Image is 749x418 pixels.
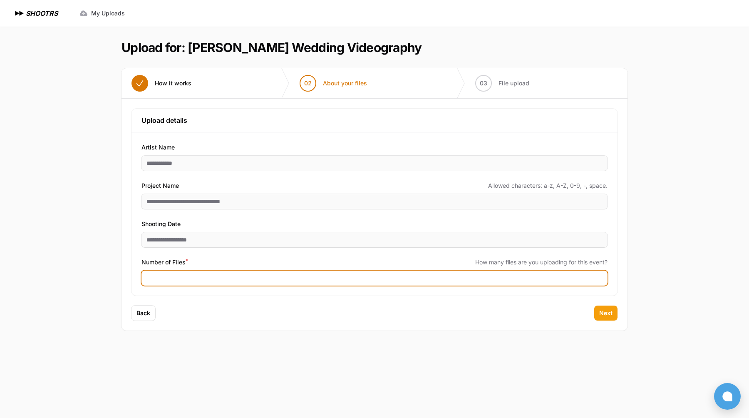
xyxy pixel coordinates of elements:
button: How it works [122,68,201,98]
span: About your files [323,79,367,87]
h3: Upload details [141,115,608,125]
span: Back [136,309,150,317]
span: Next [599,309,613,317]
h1: SHOOTRS [26,8,58,18]
span: How many files are you uploading for this event? [475,258,608,266]
span: Allowed characters: a-z, A-Z, 0-9, -, space. [488,182,608,190]
a: SHOOTRS SHOOTRS [13,8,58,18]
button: Open chat window [714,383,741,410]
span: Shooting Date [141,219,181,229]
span: 02 [304,79,312,87]
a: My Uploads [74,6,130,21]
span: Artist Name [141,142,175,152]
span: Project Name [141,181,179,191]
span: How it works [155,79,191,87]
button: Next [594,306,618,321]
span: 03 [480,79,487,87]
span: File upload [499,79,529,87]
img: SHOOTRS [13,8,26,18]
button: 02 About your files [290,68,377,98]
button: Back [131,306,155,321]
span: My Uploads [91,9,125,17]
button: 03 File upload [465,68,539,98]
h1: Upload for: [PERSON_NAME] Wedding Videography [122,40,422,55]
span: Number of Files [141,257,188,267]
